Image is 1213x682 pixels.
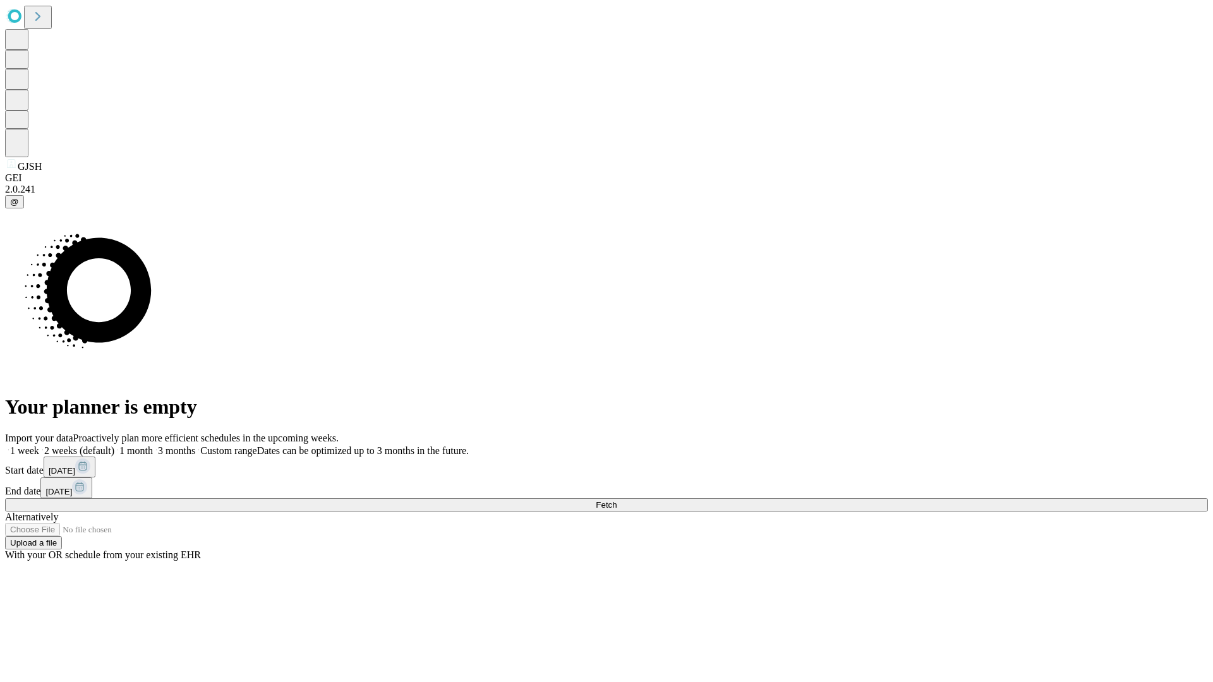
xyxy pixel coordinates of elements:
div: Start date [5,457,1208,477]
button: Fetch [5,498,1208,512]
span: 3 months [158,445,195,456]
span: @ [10,197,19,206]
div: End date [5,477,1208,498]
span: Fetch [596,500,617,510]
button: [DATE] [40,477,92,498]
div: GEI [5,172,1208,184]
span: With your OR schedule from your existing EHR [5,549,201,560]
button: @ [5,195,24,208]
span: 1 week [10,445,39,456]
h1: Your planner is empty [5,395,1208,419]
span: Dates can be optimized up to 3 months in the future. [257,445,469,456]
span: Alternatively [5,512,58,522]
button: Upload a file [5,536,62,549]
span: Proactively plan more efficient schedules in the upcoming weeks. [73,433,339,443]
span: [DATE] [45,487,72,496]
div: 2.0.241 [5,184,1208,195]
span: GJSH [18,161,42,172]
button: [DATE] [44,457,95,477]
span: 1 month [119,445,153,456]
span: [DATE] [49,466,75,476]
span: 2 weeks (default) [44,445,114,456]
span: Custom range [200,445,256,456]
span: Import your data [5,433,73,443]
